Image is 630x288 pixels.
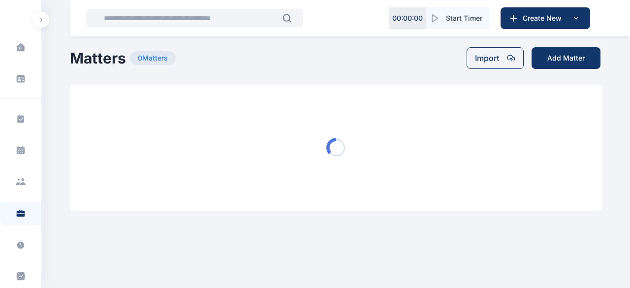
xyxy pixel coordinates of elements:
button: Import [467,47,524,69]
span: Create New [519,13,570,23]
button: Add Matter [532,47,600,69]
button: Start Timer [426,7,490,29]
span: 0 Matters [130,51,176,65]
button: Create New [501,7,590,29]
p: 00 : 00 : 00 [392,13,423,23]
h1: Matters [70,49,126,67]
span: Start Timer [446,13,482,23]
